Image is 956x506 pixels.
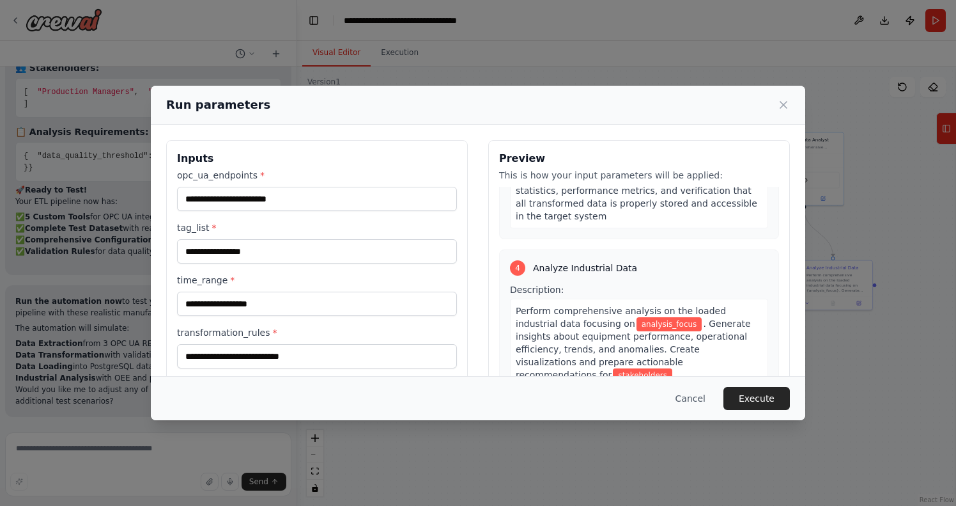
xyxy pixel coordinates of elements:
[177,326,457,339] label: transformation_rules
[516,319,751,380] span: . Generate insights about equipment performance, operational efficiency, trends, and anomalies. C...
[533,262,637,274] span: Analyze Industrial Data
[665,387,716,410] button: Cancel
[516,306,726,329] span: Perform comprehensive analysis on the loaded industrial data focusing on
[636,317,702,331] span: Variable: analysis_focus
[177,221,457,234] label: tag_list
[510,285,564,295] span: Description:
[613,368,672,383] span: Variable: stakeholders
[177,151,457,166] h3: Inputs
[166,96,270,114] h2: Run parameters
[177,169,457,182] label: opc_ua_endpoints
[499,169,779,182] p: This is how your input parameters will be applied:
[510,260,525,276] div: 4
[674,370,676,380] span: .
[177,274,457,287] label: time_range
[499,151,779,166] h3: Preview
[723,387,790,410] button: Execute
